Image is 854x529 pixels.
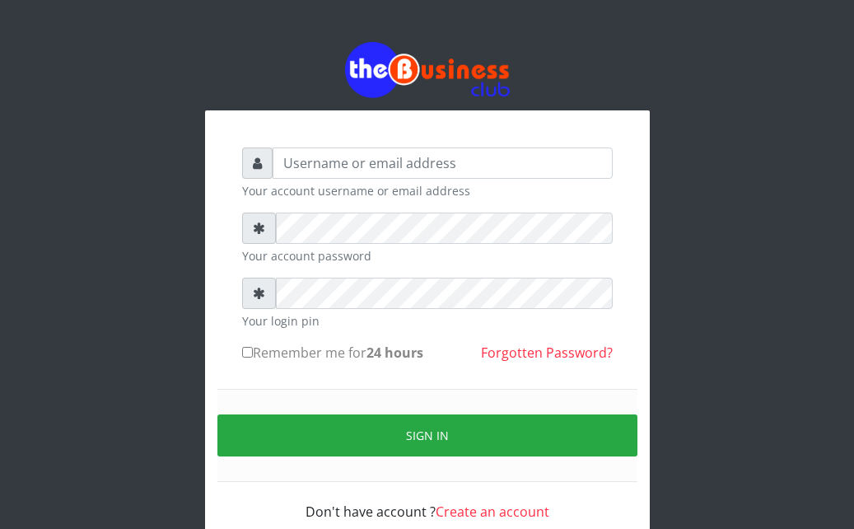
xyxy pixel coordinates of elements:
[242,247,613,264] small: Your account password
[273,147,613,179] input: Username or email address
[242,182,613,199] small: Your account username or email address
[217,414,637,456] button: Sign in
[242,482,613,522] div: Don't have account ?
[481,344,613,362] a: Forgotten Password?
[242,347,253,358] input: Remember me for24 hours
[242,343,423,363] label: Remember me for
[242,312,613,330] small: Your login pin
[436,503,549,521] a: Create an account
[366,344,423,362] b: 24 hours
